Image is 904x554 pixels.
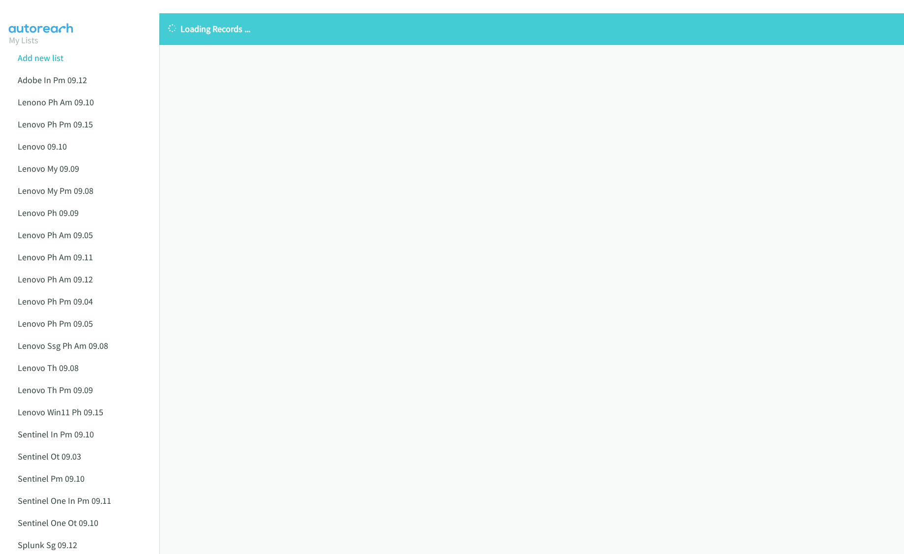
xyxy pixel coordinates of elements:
[18,274,93,285] a: Lenovo Ph Am 09.12
[18,96,94,108] a: Lenono Ph Am 09.10
[168,22,895,35] p: Loading Records ...
[18,185,93,196] a: Lenovo My Pm 09.08
[18,539,77,551] a: Splunk Sg 09.12
[18,207,79,218] a: Lenovo Ph 09.09
[18,74,87,86] a: Adobe In Pm 09.12
[9,34,38,46] a: My Lists
[18,296,93,307] a: Lenovo Ph Pm 09.04
[18,318,93,329] a: Lenovo Ph Pm 09.05
[18,229,93,241] a: Lenovo Ph Am 09.05
[18,384,93,396] a: Lenovo Th Pm 09.09
[18,451,81,462] a: Sentinel Ot 09.03
[18,473,85,484] a: Sentinel Pm 09.10
[18,251,93,263] a: Lenovo Ph Am 09.11
[18,52,63,63] a: Add new list
[18,119,93,130] a: Lenovo Ph Pm 09.15
[18,517,98,528] a: Sentinel One Ot 09.10
[18,362,79,373] a: Lenovo Th 09.08
[18,141,67,152] a: Lenovo 09.10
[18,495,111,506] a: Sentinel One In Pm 09.11
[18,340,108,351] a: Lenovo Ssg Ph Am 09.08
[18,429,94,440] a: Sentinel In Pm 09.10
[18,406,103,418] a: Lenovo Win11 Ph 09.15
[18,163,79,174] a: Lenovo My 09.09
